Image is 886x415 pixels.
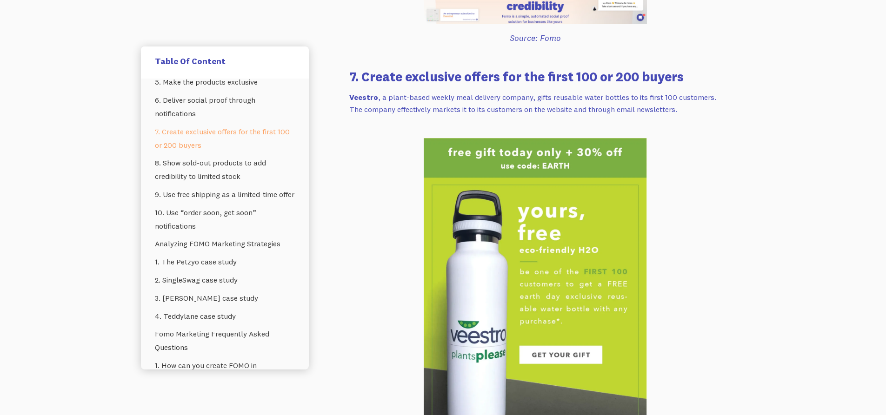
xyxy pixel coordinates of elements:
a: Fomo Marketing Frequently Asked Questions [155,325,295,356]
a: 9. Use free shipping as a limited-time offer [155,185,295,204]
a: Analyzing FOMO Marketing Strategies [155,235,295,253]
a: 1. How can you create FOMO in marketing? [155,356,295,388]
a: 3. [PERSON_NAME] case study [155,289,295,307]
a: 7. Create exclusive offers for the first 100 or 200 buyers [155,123,295,154]
a: 2. SingleSwag case study [155,271,295,289]
a: 6. Deliver social proof through notifications [155,91,295,123]
a: 1. The Petzyo case study [155,253,295,271]
h5: Table Of Content [155,56,295,66]
a: 8. Show sold-out products to add credibility to limited stock [155,154,295,185]
h3: 7. Create exclusive offers for the first 100 or 200 buyers [349,67,721,86]
a: 5. Make the products exclusive [155,73,295,91]
em: Source: Fomo [510,33,561,43]
p: , a plant-based weekly meal delivery company, gifts reusable water bottles to its first 100 custo... [349,91,721,116]
strong: Veestro [349,92,378,102]
a: 10. Use “order soon, get soon” notifications [155,204,295,235]
a: 4. Teddylane case study [155,307,295,325]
